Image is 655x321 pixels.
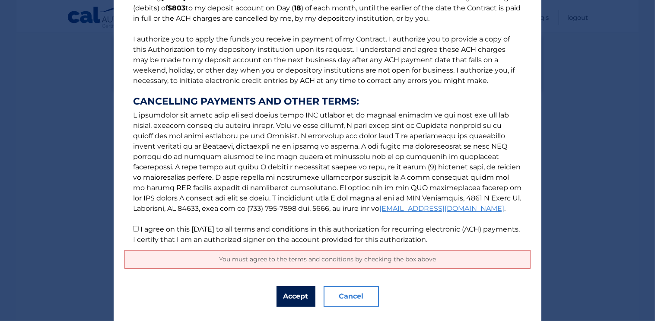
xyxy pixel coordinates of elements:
b: 18 [294,4,301,12]
a: [EMAIL_ADDRESS][DOMAIN_NAME] [379,204,504,213]
label: I agree on this [DATE] to all terms and conditions in this authorization for recurring electronic... [133,225,520,244]
span: You must agree to the terms and conditions by checking the box above [219,255,436,263]
strong: CANCELLING PAYMENTS AND OTHER TERMS: [133,96,522,107]
b: $803 [168,4,185,12]
button: Cancel [324,286,379,307]
button: Accept [277,286,315,307]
